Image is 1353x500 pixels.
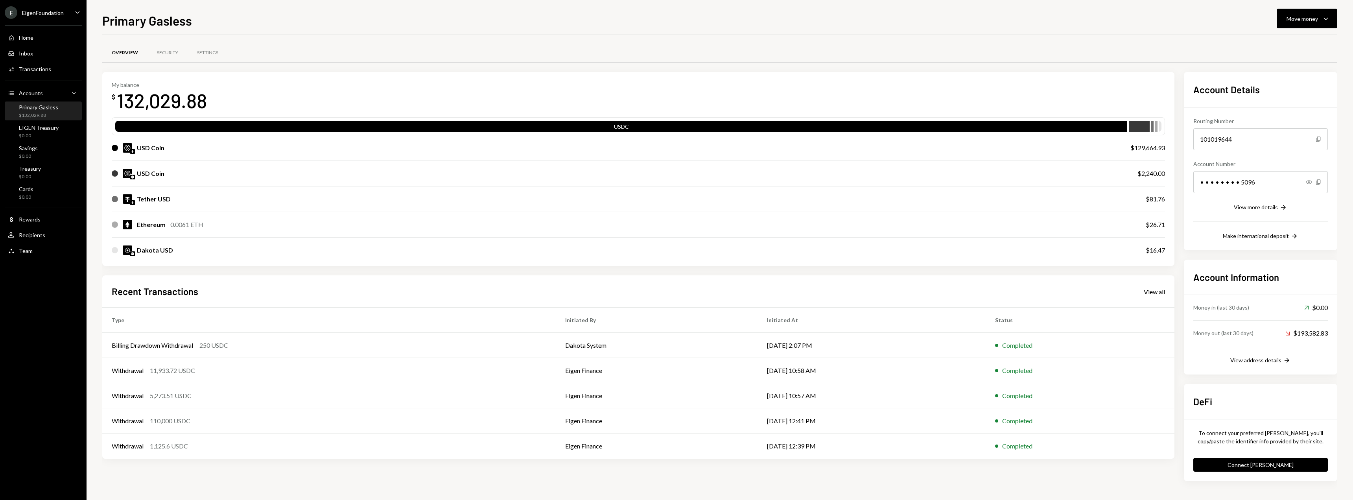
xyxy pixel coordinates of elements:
td: Eigen Finance [556,383,758,408]
a: Team [5,244,82,258]
div: Completed [1002,366,1032,375]
div: 250 USDC [199,341,228,350]
div: Transactions [19,66,51,72]
div: 11,933.72 USDC [150,366,195,375]
div: $0.00 [1304,303,1328,312]
td: Eigen Finance [556,358,758,383]
div: Primary Gasless [19,104,58,111]
div: • • • • • • • • 5096 [1193,171,1328,193]
a: Rewards [5,212,82,226]
a: Inbox [5,46,82,60]
div: Ethereum [137,220,166,229]
a: Accounts [5,86,82,100]
td: [DATE] 10:58 AM [758,358,986,383]
a: Primary Gasless$132,029.88 [5,101,82,120]
div: 0.0061 ETH [170,220,203,229]
a: View all [1144,287,1165,296]
img: DKUSD [123,245,132,255]
td: [DATE] 12:41 PM [758,408,986,434]
div: $0.00 [19,153,38,160]
div: 5,273.51 USDC [150,391,192,400]
div: USD Coin [137,143,164,153]
img: ethereum-mainnet [130,149,135,154]
div: USDC [115,122,1127,133]
td: Eigen Finance [556,434,758,459]
div: Savings [19,145,38,151]
img: base-mainnet [130,251,135,256]
div: Money in (last 30 days) [1193,303,1249,312]
td: [DATE] 10:57 AM [758,383,986,408]
div: Home [19,34,33,41]
a: Savings$0.00 [5,142,82,161]
div: $129,664.93 [1130,143,1165,153]
div: Overview [112,50,138,56]
div: My balance [112,81,207,88]
div: Recipients [19,232,45,238]
button: Make international deposit [1223,232,1298,241]
img: ethereum-mainnet [130,200,135,205]
div: $ [112,93,115,101]
img: base-mainnet [130,175,135,179]
a: EIGEN Treasury$0.00 [5,122,82,141]
div: $0.00 [19,194,33,201]
th: Initiated By [556,308,758,333]
div: $0.00 [19,173,41,180]
div: $81.76 [1146,194,1165,204]
div: Completed [1002,416,1032,426]
div: Dakota USD [137,245,173,255]
a: Treasury$0.00 [5,163,82,182]
div: View all [1144,288,1165,296]
button: Move money [1277,9,1337,28]
div: Withdrawal [112,416,144,426]
div: E [5,6,17,19]
td: [DATE] 12:39 PM [758,434,986,459]
button: Connect [PERSON_NAME] [1193,458,1328,472]
div: 132,029.88 [117,88,207,113]
div: Completed [1002,341,1032,350]
div: $132,029.88 [19,112,58,119]
div: To connect your preferred [PERSON_NAME], you'll copy/paste the identifier info provided by their ... [1193,429,1328,445]
div: $193,582.83 [1285,328,1328,338]
div: Money out (last 30 days) [1193,329,1253,337]
div: EigenFoundation [22,9,64,16]
div: USD Coin [137,169,164,178]
a: Cards$0.00 [5,183,82,202]
div: View address details [1230,357,1281,363]
div: Make international deposit [1223,232,1289,239]
a: Recipients [5,228,82,242]
div: Withdrawal [112,391,144,400]
div: Withdrawal [112,366,144,375]
td: Eigen Finance [556,408,758,434]
div: Accounts [19,90,43,96]
h2: Account Information [1193,271,1328,284]
div: EIGEN Treasury [19,124,59,131]
a: Security [147,43,188,63]
div: 110,000 USDC [150,416,190,426]
div: Treasury [19,165,41,172]
th: Type [102,308,556,333]
div: View more details [1234,204,1278,210]
div: Settings [197,50,218,56]
img: USDC [123,143,132,153]
img: USDT [123,194,132,204]
div: Tether USD [137,194,171,204]
div: Move money [1287,15,1318,23]
div: 101019644 [1193,128,1328,150]
a: Transactions [5,62,82,76]
a: Home [5,30,82,44]
div: Withdrawal [112,441,144,451]
div: Completed [1002,391,1032,400]
th: Status [986,308,1174,333]
div: Inbox [19,50,33,57]
div: Security [157,50,178,56]
div: Rewards [19,216,41,223]
button: View address details [1230,356,1291,365]
h1: Primary Gasless [102,13,192,28]
th: Initiated At [758,308,986,333]
td: [DATE] 2:07 PM [758,333,986,358]
div: Billing Drawdown Withdrawal [112,341,193,350]
td: Dakota System [556,333,758,358]
div: Routing Number [1193,117,1328,125]
div: 1,125.6 USDC [150,441,188,451]
div: $16.47 [1146,245,1165,255]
